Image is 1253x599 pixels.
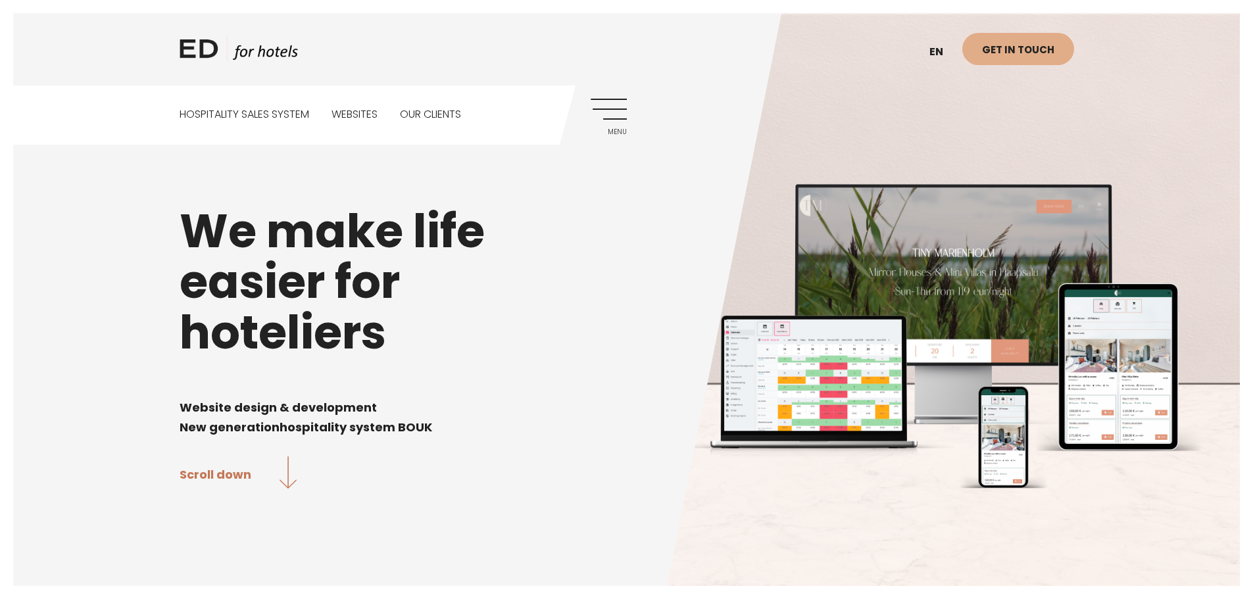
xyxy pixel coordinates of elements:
span: Menu [591,128,627,136]
span: Website design & development New generation [180,399,377,435]
h1: We make life easier for hoteliers [180,206,1074,358]
a: Our clients [400,85,461,144]
a: Menu [591,99,627,135]
span: hospitality system BOUK [280,419,432,435]
a: Hospitality sales system [180,85,309,144]
a: ED HOTELS [180,36,298,69]
a: Scroll down [180,456,297,491]
a: en [923,36,962,68]
a: Websites [332,85,378,144]
div: Page 1 [180,377,1074,437]
a: Get in touch [962,33,1074,65]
